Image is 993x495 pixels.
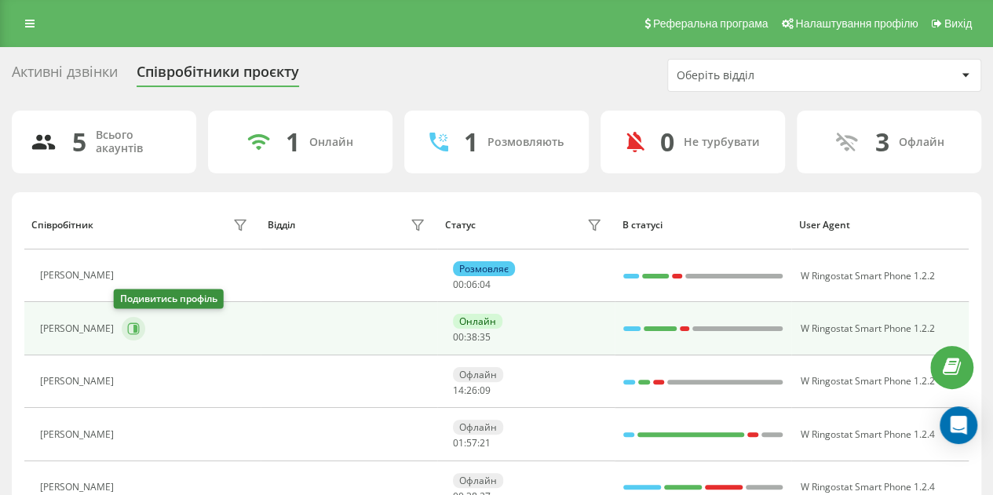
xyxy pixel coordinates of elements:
div: 0 [660,127,674,157]
div: : : [453,385,491,396]
div: 5 [72,127,86,157]
span: Налаштування профілю [795,17,918,30]
div: Офлайн [453,420,503,435]
span: W Ringostat Smart Phone 1.2.4 [800,428,934,441]
div: Open Intercom Messenger [940,406,977,444]
div: : : [453,332,491,343]
span: 09 [480,384,491,397]
div: Відділ [268,220,295,231]
span: W Ringostat Smart Phone 1.2.2 [800,374,934,388]
span: 00 [453,278,464,291]
div: : : [453,279,491,290]
div: В статусі [622,220,784,231]
span: Вихід [944,17,972,30]
span: W Ringostat Smart Phone 1.2.2 [800,269,934,282]
div: Співробітник [31,220,93,231]
span: 01 [453,436,464,450]
div: : : [453,438,491,449]
span: 38 [466,330,477,344]
div: User Agent [799,220,962,231]
div: 1 [464,127,478,157]
span: W Ringostat Smart Phone 1.2.2 [800,322,934,335]
div: [PERSON_NAME] [40,270,118,281]
div: Оберіть відділ [677,69,864,82]
span: 04 [480,278,491,291]
div: Розмовляють [487,136,564,149]
div: [PERSON_NAME] [40,376,118,387]
div: Всього акаунтів [96,129,177,155]
span: 21 [480,436,491,450]
div: Розмовляє [453,261,515,276]
span: Реферальна програма [653,17,768,30]
div: [PERSON_NAME] [40,323,118,334]
div: 3 [875,127,889,157]
div: Статус [445,220,476,231]
span: 26 [466,384,477,397]
div: Подивитись профіль [114,289,224,309]
span: 14 [453,384,464,397]
div: Онлайн [309,136,353,149]
div: [PERSON_NAME] [40,482,118,493]
div: Офлайн [453,367,503,382]
span: 06 [466,278,477,291]
div: Активні дзвінки [12,64,118,88]
div: Офлайн [453,473,503,488]
div: Офлайн [899,136,944,149]
div: [PERSON_NAME] [40,429,118,440]
div: Співробітники проєкту [137,64,299,88]
span: 35 [480,330,491,344]
span: 57 [466,436,477,450]
span: 00 [453,330,464,344]
div: Не турбувати [684,136,760,149]
span: W Ringostat Smart Phone 1.2.4 [800,480,934,493]
div: Онлайн [453,314,502,329]
div: 1 [286,127,300,157]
